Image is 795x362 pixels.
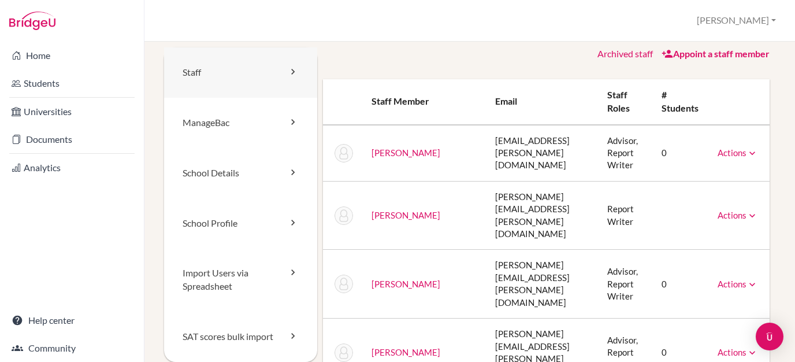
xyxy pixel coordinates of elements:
a: Actions [718,210,758,220]
a: Home [2,44,142,67]
th: # students [652,79,708,125]
a: SAT scores bulk import [164,312,317,362]
a: Staff [164,47,317,98]
a: Universities [2,100,142,123]
img: (Archived) Shabnam Aliyeva [335,343,353,362]
img: (Archived) Farida Aliyeva [335,275,353,293]
td: [PERSON_NAME][EMAIL_ADDRESS][PERSON_NAME][DOMAIN_NAME] [486,181,598,250]
a: Import Users via Spreadsheet [164,248,317,312]
a: School Profile [164,198,317,249]
td: [PERSON_NAME][EMAIL_ADDRESS][PERSON_NAME][DOMAIN_NAME] [486,250,598,319]
td: Advisor, Report Writer [598,250,652,319]
a: ManageBac [164,98,317,148]
a: Appoint a staff member [662,48,770,59]
td: 0 [652,250,708,319]
div: Open Intercom Messenger [756,323,783,350]
a: [PERSON_NAME] [372,347,440,357]
a: [PERSON_NAME] [372,210,440,220]
a: Actions [718,279,758,289]
a: School Details [164,148,317,198]
a: Students [2,72,142,95]
a: [PERSON_NAME] [372,147,440,158]
a: Analytics [2,156,142,179]
a: [PERSON_NAME] [372,279,440,289]
img: (Archived) Farida Aliyeva [335,206,353,225]
a: Community [2,337,142,360]
a: Archived staff [597,48,653,59]
td: [EMAIL_ADDRESS][PERSON_NAME][DOMAIN_NAME] [486,125,598,182]
a: Actions [718,147,758,158]
th: Staff roles [598,79,652,125]
th: Staff member [362,79,486,125]
th: Email [486,79,598,125]
a: Documents [2,128,142,151]
img: (Archived) Shamil Akhundov [335,144,353,162]
a: Help center [2,309,142,332]
td: 0 [652,125,708,182]
button: [PERSON_NAME] [692,10,781,31]
img: Bridge-U [9,12,55,30]
td: Report Writer [598,181,652,250]
a: Actions [718,347,758,357]
td: Advisor, Report Writer [598,125,652,182]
